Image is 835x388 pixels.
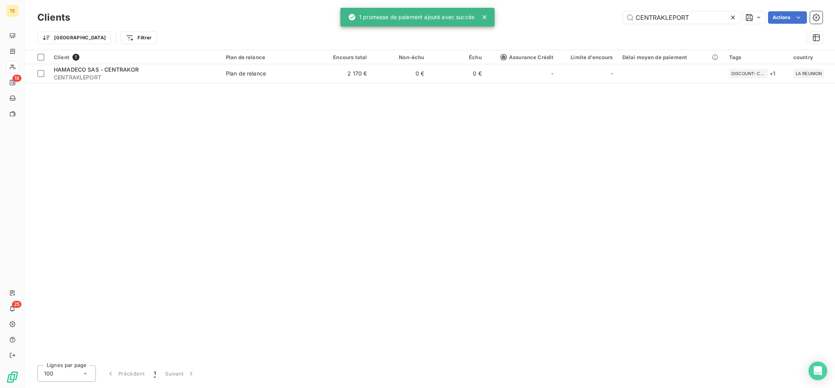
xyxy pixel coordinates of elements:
td: 2 170 € [314,64,372,83]
span: Assurance Crédit [500,54,553,60]
button: Suivant [160,365,200,382]
div: 1 promesse de paiement ajouté avec succès [348,10,474,24]
button: Actions [768,11,807,24]
span: 100 [44,370,53,377]
div: Plan de relance [226,54,310,60]
div: Limite d’encours [563,54,613,60]
span: - [611,70,613,77]
h3: Clients [37,11,70,25]
button: [GEOGRAPHIC_DATA] [37,32,111,44]
span: Client [54,54,69,60]
div: Échu [434,54,482,60]
td: 0 € [429,64,486,83]
div: Non-échu [376,54,424,60]
span: 1 [72,54,79,61]
button: Précédent [102,365,149,382]
div: Tags [729,54,784,60]
td: 0 € [372,64,429,83]
span: 18 [12,75,21,82]
span: DISCOUNT- CENTRAKOR [731,71,766,76]
div: TE [6,5,19,17]
div: Délai moyen de paiement [622,54,720,60]
span: + 1 [770,69,775,77]
span: - [551,70,553,77]
span: HAMADECO SAS - CENTRAKOR [54,66,139,73]
button: 1 [149,365,160,382]
div: Plan de relance [226,70,266,77]
div: country [793,54,830,60]
div: Encours total [319,54,367,60]
img: Logo LeanPay [6,371,19,383]
span: LA REUNION [796,71,822,76]
input: Rechercher [623,11,740,24]
span: 25 [12,301,21,308]
div: Open Intercom Messenger [809,362,827,380]
button: Filtrer [121,32,157,44]
span: CENTRAKLEPORT [54,74,217,81]
span: 1 [154,370,156,377]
